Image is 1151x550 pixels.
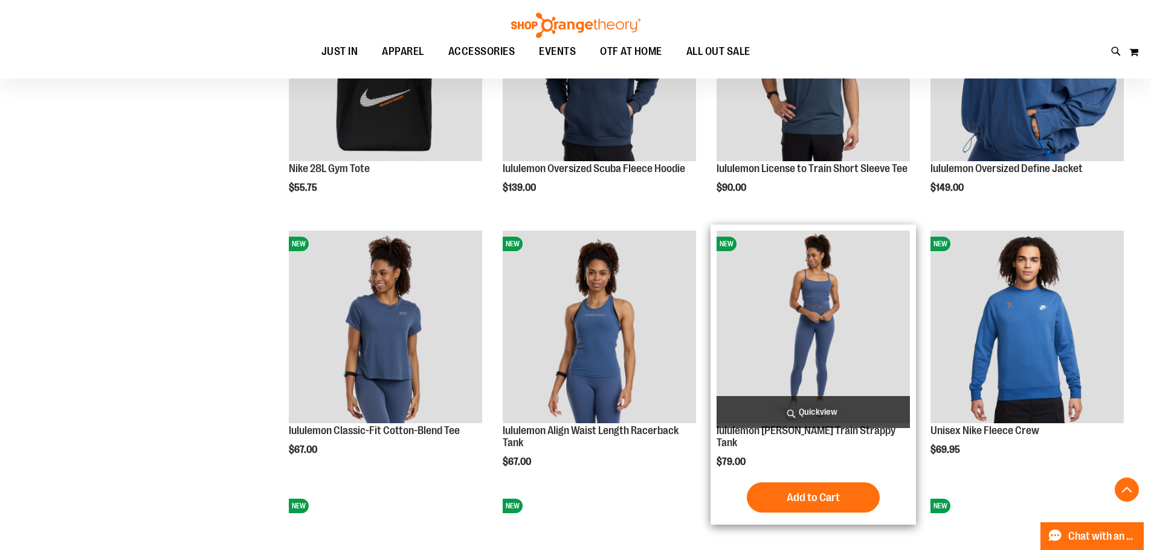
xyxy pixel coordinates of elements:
[289,499,309,513] span: NEW
[930,182,966,193] span: $149.00
[289,182,319,193] span: $55.75
[930,231,1124,424] img: Unisex Nike Fleece Crew
[289,444,319,455] span: $67.00
[289,424,460,436] a: lululemon Classic-Fit Cotton-Blend Tee
[600,38,662,65] span: OTF AT HOME
[930,237,950,251] span: NEW
[503,162,685,174] a: lululemon Oversized Scuba Fleece Hoodie
[321,38,358,65] span: JUST IN
[930,162,1083,174] a: lululemon Oversized Define Jacket
[503,231,696,426] a: lululemon Align Waist Length Racerback TankNEW
[717,237,737,251] span: NEW
[717,424,895,449] a: lululemon [PERSON_NAME] Train Strappy Tank
[509,13,642,38] img: Shop Orangetheory
[686,38,750,65] span: ALL OUT SALE
[1115,478,1139,502] button: Back To Top
[503,499,523,513] span: NEW
[717,162,908,174] a: lululemon License to Train Short Sleeve Tee
[717,396,910,428] a: Quickview
[289,231,482,426] a: lululemon Classic-Fit Cotton-Blend TeeNEW
[924,225,1130,487] div: product
[930,231,1124,426] a: Unisex Nike Fleece CrewNEW
[711,225,916,525] div: product
[503,182,538,193] span: $139.00
[497,225,702,498] div: product
[503,231,696,424] img: lululemon Align Waist Length Racerback Tank
[503,424,679,449] a: lululemon Align Waist Length Racerback Tank
[448,38,515,65] span: ACCESSORIES
[717,231,910,426] a: lululemon Wunder Train Strappy TankNEW
[382,38,424,65] span: APPAREL
[930,499,950,513] span: NEW
[717,182,748,193] span: $90.00
[1068,531,1136,542] span: Chat with an Expert
[717,231,910,424] img: lululemon Wunder Train Strappy Tank
[503,237,523,251] span: NEW
[289,237,309,251] span: NEW
[289,231,482,424] img: lululemon Classic-Fit Cotton-Blend Tee
[747,482,880,513] button: Add to Cart
[717,456,747,467] span: $79.00
[289,162,370,174] a: Nike 28L Gym Tote
[930,444,962,455] span: $69.95
[283,225,488,487] div: product
[1040,522,1144,550] button: Chat with an Expert
[787,491,840,504] span: Add to Cart
[503,456,533,467] span: $67.00
[930,424,1039,436] a: Unisex Nike Fleece Crew
[539,38,576,65] span: EVENTS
